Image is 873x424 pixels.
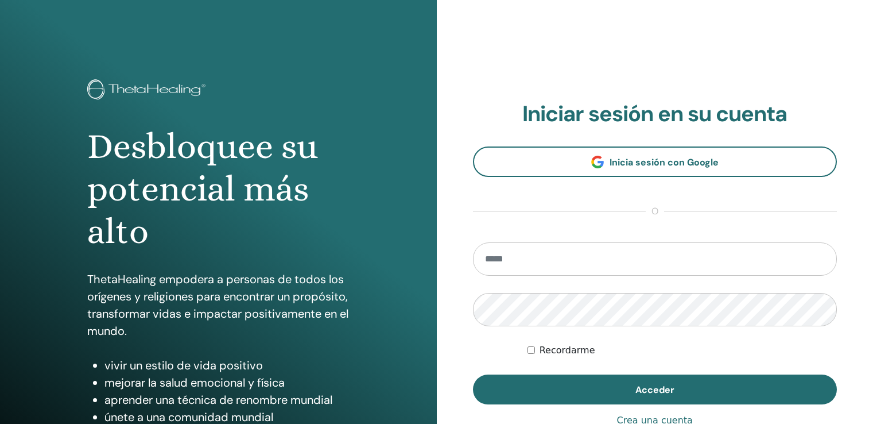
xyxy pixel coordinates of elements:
[473,147,837,177] a: Inicia sesión con Google
[635,384,674,396] span: Acceder
[87,271,350,340] p: ThetaHealing empodera a personas de todos los orígenes y religiones para encontrar un propósito, ...
[104,374,350,391] li: mejorar la salud emocional y física
[104,391,350,408] li: aprender una técnica de renombre mundial
[473,375,837,404] button: Acceder
[527,344,837,357] div: Mantenerme autenticado indefinidamente o hasta cerrar la sesión manualmente
[540,344,595,357] label: Recordarme
[87,125,350,253] h1: Desbloquee su potencial más alto
[610,156,719,168] span: Inicia sesión con Google
[646,205,664,218] span: o
[104,357,350,374] li: vivir un estilo de vida positivo
[473,101,837,128] h2: Iniciar sesión en su cuenta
